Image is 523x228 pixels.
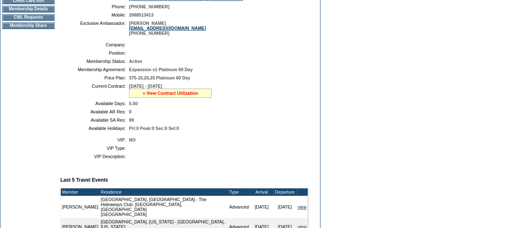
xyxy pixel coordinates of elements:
span: 99 [129,118,134,122]
td: Membership Details [2,6,55,12]
span: 0 [129,109,131,114]
td: Departure [273,188,296,196]
a: view [298,204,306,209]
td: Membership Agreement: [64,67,126,72]
a: [EMAIL_ADDRESS][DOMAIN_NAME] [129,26,206,31]
td: Exclusive Ambassador: [64,21,126,36]
td: VIP: [64,137,126,142]
span: 2068513413 [129,12,153,17]
span: [DATE] - [DATE] [129,84,162,89]
td: Membership Status: [64,59,126,64]
td: Arrival [250,188,273,196]
td: Advanced [228,196,250,218]
td: Type [228,188,250,196]
td: Company: [64,42,126,47]
td: Price Plan: [64,75,126,80]
td: VIP Description: [64,154,126,159]
td: Position: [64,50,126,55]
td: Available Days: [64,101,126,106]
span: Expansion v1 Platinum 60 Day [129,67,193,72]
td: Phone: [64,4,126,9]
td: [DATE] [250,196,273,218]
td: Current Contract: [64,84,126,98]
td: [PERSON_NAME] [61,196,100,218]
td: Residence [100,188,228,196]
td: VIP Type: [64,146,126,151]
span: [PERSON_NAME] [PHONE_NUMBER] [129,21,206,36]
span: NO [129,137,136,142]
td: [GEOGRAPHIC_DATA], [GEOGRAPHIC_DATA] - The Hideaways Club: [GEOGRAPHIC_DATA], [GEOGRAPHIC_DATA] [... [100,196,228,218]
span: [PHONE_NUMBER] [129,4,170,9]
a: » View Contract Utilization [143,91,198,96]
span: 5.50 [129,101,138,106]
span: Active [129,59,142,64]
td: [DATE] [273,196,296,218]
span: Pri:0 Peak:0 Sec:0 Sel:0 [129,126,179,131]
td: Mobile: [64,12,126,17]
td: Membership Share [2,22,55,29]
b: Last 5 Travel Events [60,177,108,183]
span: 375-15,20,25 Platinum 60 Day [129,75,190,80]
td: Member [61,188,100,196]
td: CWL Requests [2,14,55,21]
td: Available AR Res: [64,109,126,114]
td: Available Holidays: [64,126,126,131]
td: Available SA Res: [64,118,126,122]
